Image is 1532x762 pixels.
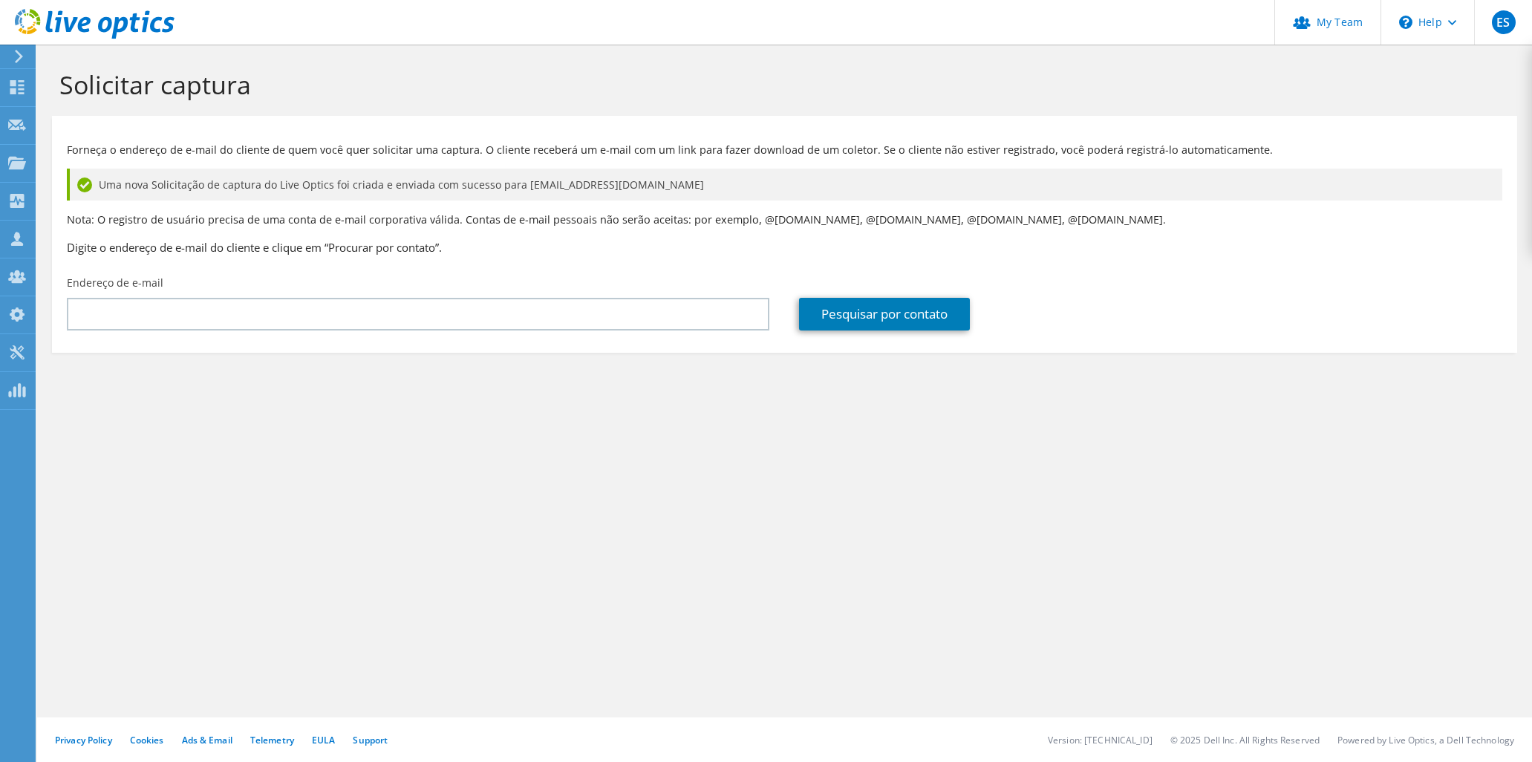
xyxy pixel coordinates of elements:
[353,734,388,746] a: Support
[67,142,1502,158] p: Forneça o endereço de e-mail do cliente de quem você quer solicitar uma captura. O cliente recebe...
[1492,10,1516,34] span: ES
[67,239,1502,255] h3: Digite o endereço de e-mail do cliente e clique em “Procurar por contato”.
[99,177,704,193] span: Uma nova Solicitação de captura do Live Optics foi criada e enviada com sucesso para [EMAIL_ADDRE...
[67,276,163,290] label: Endereço de e-mail
[1399,16,1412,29] svg: \n
[59,69,1502,100] h1: Solicitar captura
[1170,734,1320,746] li: © 2025 Dell Inc. All Rights Reserved
[1337,734,1514,746] li: Powered by Live Optics, a Dell Technology
[312,734,335,746] a: EULA
[182,734,232,746] a: Ads & Email
[55,734,112,746] a: Privacy Policy
[130,734,164,746] a: Cookies
[67,212,1502,228] p: Nota: O registro de usuário precisa de uma conta de e-mail corporativa válida. Contas de e-mail p...
[1048,734,1153,746] li: Version: [TECHNICAL_ID]
[799,298,970,330] a: Pesquisar por contato
[250,734,294,746] a: Telemetry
